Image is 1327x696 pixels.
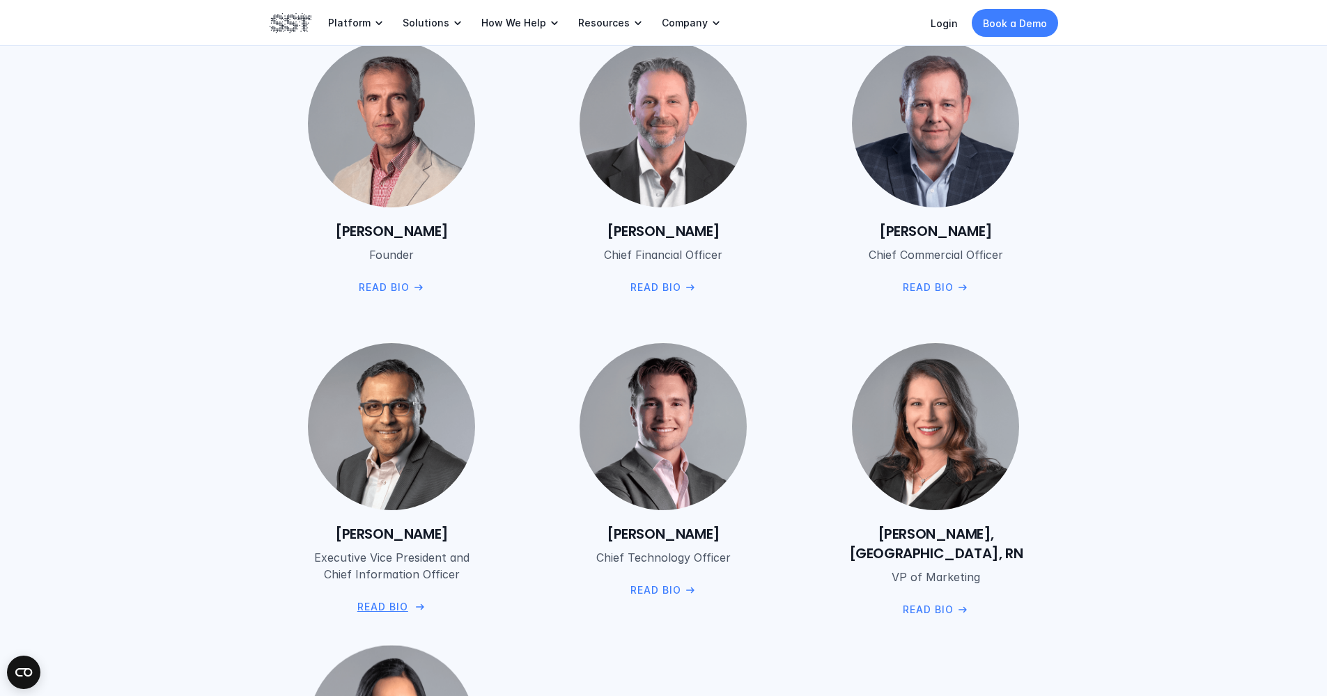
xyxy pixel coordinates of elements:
h6: [PERSON_NAME] [814,221,1058,241]
img: Amar Chaudhry headshot [306,341,476,512]
p: Chief Technology Officer [578,549,749,566]
a: Login [931,17,958,29]
p: How We Help [481,17,546,29]
p: Book a Demo [983,16,1047,31]
p: Read Bio [630,583,681,598]
p: Resources [578,17,630,29]
p: Executive Vice President and Chief Information Officer [306,549,476,583]
h6: [PERSON_NAME] [270,524,514,544]
button: Open CMP widget [7,656,40,689]
p: Founder [306,246,476,263]
p: Read Bio [357,599,408,615]
p: Read Bio [358,280,409,295]
img: Carlene Anteau headshot [852,343,1019,510]
p: Solutions [403,17,449,29]
img: Dino Ewing headshot [580,40,747,207]
img: John Downey headshot [852,40,1019,207]
h6: [PERSON_NAME] [541,221,786,241]
p: Chief Financial Officer [578,246,749,263]
img: Teodor Grantcharov headshot [308,40,475,207]
p: Read Bio [903,280,954,295]
p: VP of Marketing [850,569,1021,585]
h6: [PERSON_NAME] [270,221,514,241]
img: Peter Grantcharov headshot [580,343,747,510]
p: Read Bio [630,280,681,295]
img: SST logo [270,11,311,35]
h6: [PERSON_NAME] [541,524,786,544]
p: Chief Commercial Officer [850,246,1021,263]
p: Read Bio [903,602,954,617]
h6: [PERSON_NAME], [GEOGRAPHIC_DATA], RN [814,524,1058,563]
p: Platform [328,17,371,29]
p: Company [662,17,708,29]
a: Book a Demo [972,9,1058,37]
